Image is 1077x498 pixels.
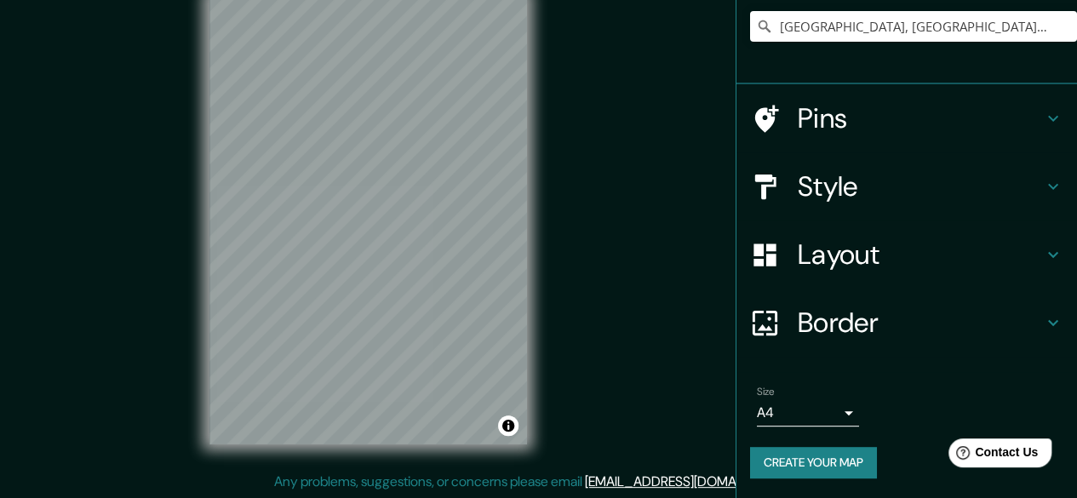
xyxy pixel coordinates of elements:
[757,385,775,399] label: Size
[798,101,1043,135] h4: Pins
[925,432,1058,479] iframe: Help widget launcher
[585,472,795,490] a: [EMAIL_ADDRESS][DOMAIN_NAME]
[798,169,1043,203] h4: Style
[736,220,1077,289] div: Layout
[736,152,1077,220] div: Style
[736,289,1077,357] div: Border
[274,472,798,492] p: Any problems, suggestions, or concerns please email .
[736,84,1077,152] div: Pins
[757,399,859,426] div: A4
[750,11,1077,42] input: Pick your city or area
[750,447,877,478] button: Create your map
[798,238,1043,272] h4: Layout
[798,306,1043,340] h4: Border
[498,415,518,436] button: Toggle attribution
